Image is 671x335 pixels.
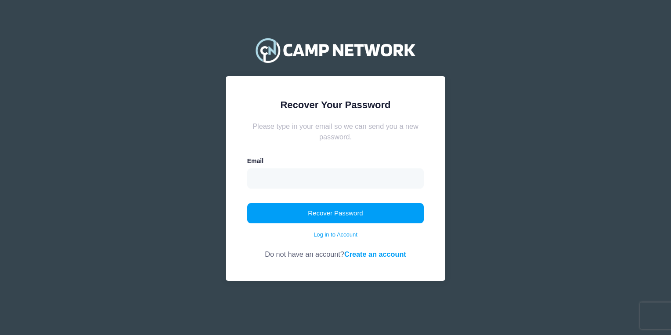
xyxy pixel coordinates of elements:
div: Recover Your Password [247,98,424,112]
button: Recover Password [247,203,424,223]
a: Create an account [344,250,406,258]
a: Log in to Account [314,230,357,239]
div: Please type in your email so we can send you a new password. [247,121,424,142]
div: Do not have an account? [247,239,424,259]
label: Email [247,157,263,166]
img: Camp Network [252,33,419,68]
